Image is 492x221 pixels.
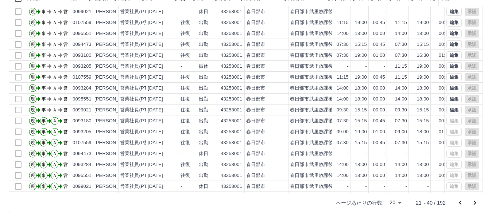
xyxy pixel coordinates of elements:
[199,63,208,70] div: 振休
[417,52,429,59] div: 16:30
[148,74,163,81] div: [DATE]
[290,161,357,168] div: 春日部市武里放課後児童クラブ
[120,8,158,15] div: 営業社員(PT契約)
[417,139,429,146] div: 15:15
[53,118,57,123] text: Ａ
[181,85,190,92] div: 往復
[181,139,190,146] div: 往復
[246,52,266,59] div: 春日部市
[63,20,68,25] text: 営
[373,129,385,135] div: 01:00
[94,129,134,135] div: [PERSON_NAME]
[387,197,404,208] div: 20
[53,96,57,102] text: Ａ
[199,107,208,114] div: 出勤
[417,74,429,81] div: 19:00
[337,30,349,37] div: 14:00
[221,107,242,114] div: 43258001
[355,118,367,125] div: 15:15
[73,150,92,157] div: 0094473
[73,41,92,48] div: 0094473
[63,9,68,14] text: 営
[94,150,134,157] div: [PERSON_NAME]
[120,85,158,92] div: 営業社員(PT契約)
[73,8,92,15] div: 0099021
[395,63,407,70] div: 11:15
[290,139,357,146] div: 春日部市武里放課後児童クラブ
[221,63,242,70] div: 43258001
[290,52,357,59] div: 春日部市武里放課後児童クラブ
[199,85,208,92] div: 出勤
[94,107,134,114] div: [PERSON_NAME]
[42,20,46,25] text: 事
[53,53,57,58] text: Ａ
[439,63,451,70] div: 00:45
[373,74,385,81] div: 00:45
[221,118,242,125] div: 43258001
[42,107,46,113] text: 事
[148,30,163,37] div: [DATE]
[94,8,134,15] div: [PERSON_NAME]
[246,30,266,37] div: 春日部市
[63,140,68,145] text: 営
[355,74,367,81] div: 19:00
[53,86,57,91] text: Ａ
[120,52,158,59] div: 営業社員(PT契約)
[181,150,182,157] div: -
[199,8,208,15] div: 休日
[439,30,451,37] div: 00:00
[63,96,68,102] text: 営
[439,96,451,103] div: 00:00
[395,19,407,26] div: 11:15
[73,52,92,59] div: 0093180
[221,129,242,135] div: 43258001
[417,161,429,168] div: 18:00
[181,96,190,103] div: 往復
[53,20,57,25] text: Ａ
[365,63,367,70] div: -
[73,172,92,179] div: 0095551
[221,161,242,168] div: 43258001
[148,41,163,48] div: [DATE]
[373,19,385,26] div: 00:45
[148,63,163,70] div: [DATE]
[63,31,68,36] text: 営
[355,107,367,114] div: 15:15
[246,107,266,114] div: 春日部市
[290,96,357,103] div: 春日部市武里放課後児童クラブ
[246,150,266,157] div: 春日部市
[290,8,357,15] div: 春日部市武里放課後児童クラブ
[373,161,385,168] div: 00:00
[31,64,35,69] text: 現
[148,107,163,114] div: [DATE]
[31,53,35,58] text: 現
[355,19,367,26] div: 19:00
[73,96,92,103] div: 0095551
[221,96,242,103] div: 43258001
[148,96,163,103] div: [DATE]
[120,129,158,135] div: 営業社員(PT契約)
[63,86,68,91] text: 営
[42,118,46,123] text: 事
[221,85,242,92] div: 43258001
[417,30,429,37] div: 18:00
[417,107,429,114] div: 15:15
[94,172,134,179] div: [PERSON_NAME]
[417,41,429,48] div: 15:15
[246,74,266,81] div: 春日部市
[221,30,242,37] div: 43258001
[446,40,462,48] button: 編集
[199,30,208,37] div: 出勤
[365,150,367,157] div: -
[31,31,35,36] text: 現
[73,161,92,168] div: 0093284
[73,139,92,146] div: 0107559
[42,151,46,156] text: 事
[148,129,163,135] div: [DATE]
[181,63,182,70] div: -
[246,8,266,15] div: 春日部市
[120,63,158,70] div: 営業社員(PT契約)
[373,30,385,37] div: 00:00
[395,52,407,59] div: 07:30
[347,63,349,70] div: -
